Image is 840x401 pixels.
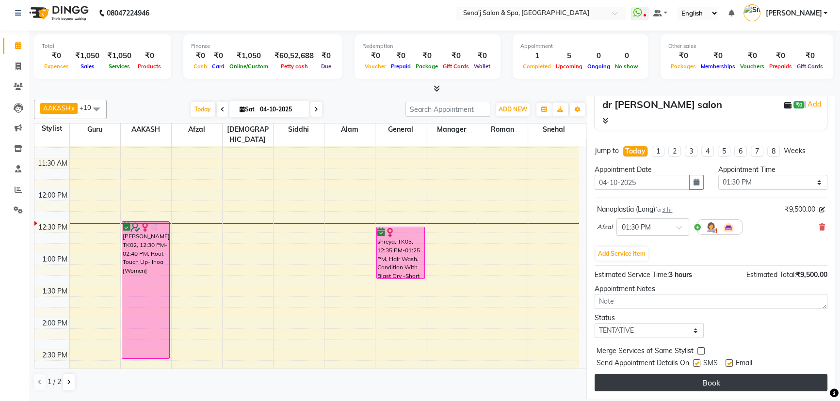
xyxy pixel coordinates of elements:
[705,221,717,233] img: Hairdresser.png
[765,8,822,18] span: [PERSON_NAME]
[698,63,738,70] span: Memberships
[718,165,827,175] div: Appointment Time
[668,146,681,157] li: 2
[613,63,641,70] span: No show
[210,50,227,62] div: ₹0
[257,102,306,117] input: 2025-10-04
[191,63,210,70] span: Cash
[375,123,426,136] span: General
[738,50,767,62] div: ₹0
[595,175,690,190] input: yyyy-mm-dd
[804,98,823,110] span: |
[477,123,528,136] span: Roman
[71,50,103,62] div: ₹1,050
[625,146,646,156] div: Today
[520,63,553,70] span: Completed
[318,50,335,62] div: ₹0
[597,222,613,232] span: Afzal
[471,50,493,62] div: ₹0
[362,42,493,50] div: Redemption
[595,165,704,175] div: Appointment Date
[48,377,61,387] span: 1 / 2
[668,63,698,70] span: Packages
[42,63,71,70] span: Expenses
[668,50,698,62] div: ₹0
[685,146,697,157] li: 3
[767,63,794,70] span: Prepaids
[70,123,120,136] span: Guru
[806,98,823,110] a: Add
[223,123,273,146] span: [DEMOGRAPHIC_DATA]
[135,63,163,70] span: Products
[274,123,324,136] span: Siddhi
[42,50,71,62] div: ₹0
[597,358,689,370] span: Send Appointment Details On
[43,104,70,112] span: AAKASH
[743,4,760,21] img: Smita Acharekar
[553,63,585,70] span: Upcoming
[440,63,471,70] span: Gift Cards
[106,63,132,70] span: Services
[324,123,375,136] span: Alam
[499,106,527,113] span: ADD NEW
[520,50,553,62] div: 1
[613,50,641,62] div: 0
[595,374,827,391] button: Book
[440,50,471,62] div: ₹0
[595,146,619,156] div: Jump to
[40,286,69,296] div: 1:30 PM
[227,50,271,62] div: ₹1,050
[70,104,75,112] a: x
[34,123,69,134] div: Stylist
[553,50,585,62] div: 5
[388,50,413,62] div: ₹0
[36,158,69,169] div: 11:30 AM
[78,63,97,70] span: Sales
[227,63,271,70] span: Online/Custom
[662,206,672,213] span: 3 hr
[413,50,440,62] div: ₹0
[652,146,664,157] li: 1
[597,204,672,215] div: Nanoplastia (Long)
[597,346,694,358] span: Merge Services of Same Stylist
[191,50,210,62] div: ₹0
[377,227,424,278] div: shreya, TK03, 12:35 PM-01:25 PM, Hair Wash, Condition With Blast Dry -Short [Women]
[701,146,714,157] li: 4
[751,146,763,157] li: 7
[405,102,490,117] input: Search Appointment
[655,206,672,213] small: for
[496,103,530,116] button: ADD NEW
[734,146,747,157] li: 6
[36,222,69,232] div: 12:30 PM
[793,101,804,109] span: ₹0
[718,146,730,157] li: 5
[784,146,806,156] div: Weeks
[121,123,171,136] span: AAKASH
[595,313,704,323] div: Status
[736,358,752,370] span: Email
[122,222,170,358] div: [PERSON_NAME]............., TK02, 12:30 PM-02:40 PM, Root Touch Up- Inoa [Women]
[413,63,440,70] span: Package
[669,270,692,279] span: 3 hours
[596,247,648,261] button: Add Service Item
[585,63,613,70] span: Ongoing
[723,221,734,233] img: Interior.png
[528,123,579,136] span: Snehal
[746,270,796,279] span: Estimated Total:
[595,284,827,294] div: Appointment Notes
[602,97,722,112] div: dr [PERSON_NAME] salon
[794,63,825,70] span: Gift Cards
[738,63,767,70] span: Vouchers
[767,146,780,157] li: 8
[362,50,388,62] div: ₹0
[237,106,257,113] span: Sat
[172,123,222,136] span: Afzal
[319,63,334,70] span: Due
[271,50,318,62] div: ₹60,52,688
[278,63,310,70] span: Petty cash
[520,42,641,50] div: Appointment
[703,358,718,370] span: SMS
[103,50,135,62] div: ₹1,050
[191,42,335,50] div: Finance
[785,204,815,215] span: ₹9,500.00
